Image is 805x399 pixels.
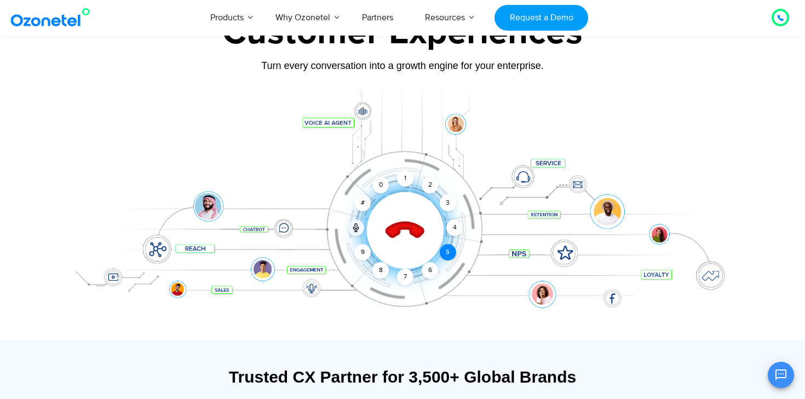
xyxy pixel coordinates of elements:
[354,244,371,261] div: 9
[397,269,413,285] div: 7
[66,367,739,386] div: Trusted CX Partner for 3,500+ Global Brands
[354,195,371,211] div: #
[397,170,413,187] div: 1
[422,177,438,193] div: 2
[60,60,745,72] div: Turn every conversation into a growth engine for your enterprise.
[495,5,588,31] a: Request a Demo
[440,244,456,261] div: 5
[422,262,438,279] div: 6
[446,219,463,236] div: 4
[768,362,794,388] button: Open chat
[440,195,456,211] div: 3
[372,177,389,193] div: 0
[372,262,389,279] div: 8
